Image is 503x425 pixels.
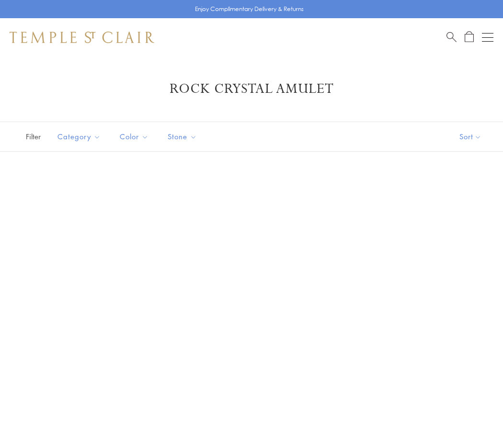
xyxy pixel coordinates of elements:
[465,31,474,43] a: Open Shopping Bag
[163,131,204,143] span: Stone
[482,32,493,43] button: Open navigation
[10,32,154,43] img: Temple St. Clair
[160,126,204,147] button: Stone
[446,31,457,43] a: Search
[113,126,156,147] button: Color
[50,126,108,147] button: Category
[53,131,108,143] span: Category
[195,4,304,14] p: Enjoy Complimentary Delivery & Returns
[438,122,503,151] button: Show sort by
[24,80,479,98] h1: Rock Crystal Amulet
[115,131,156,143] span: Color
